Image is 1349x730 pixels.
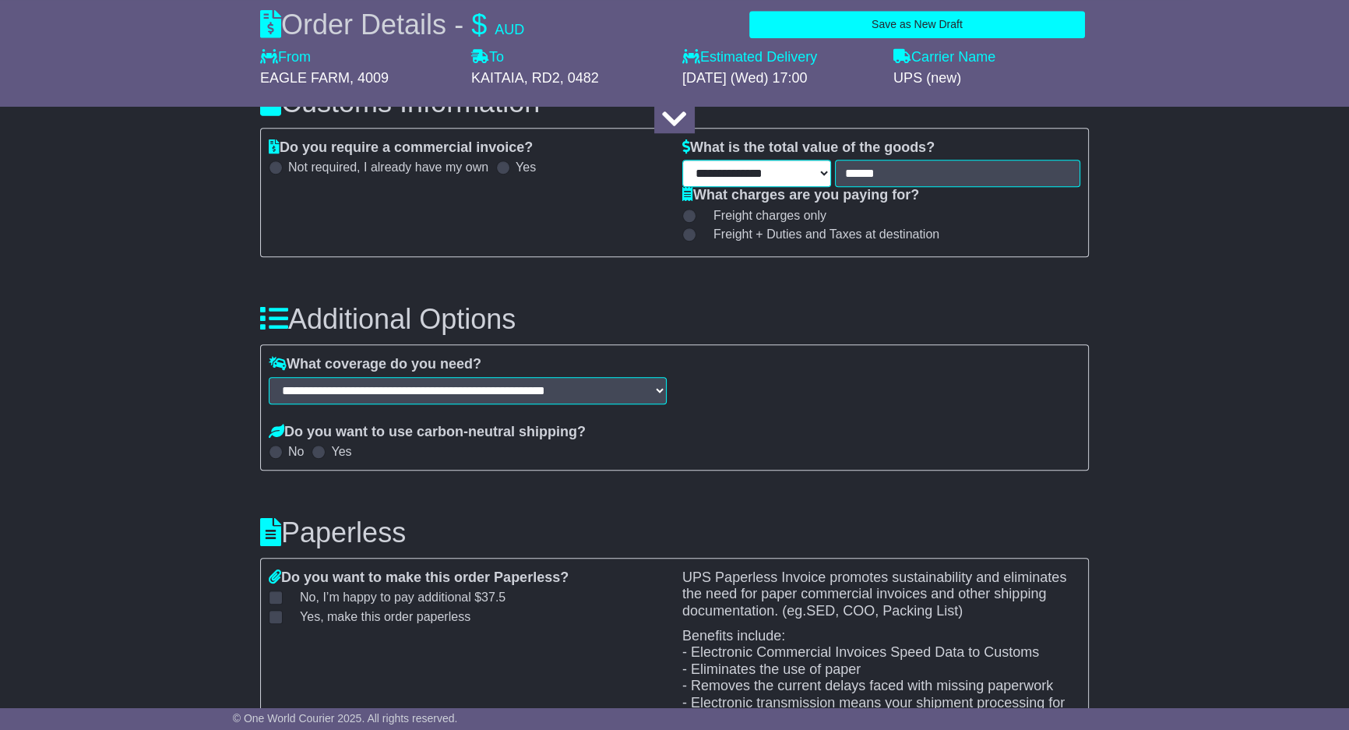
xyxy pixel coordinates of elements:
[331,444,351,459] label: Yes
[315,591,505,604] span: , I’m happy to pay additional $
[269,356,481,373] label: What coverage do you need?
[288,444,304,459] label: No
[495,22,524,37] span: AUD
[269,424,586,441] label: Do you want to use carbon-neutral shipping?
[516,160,536,175] label: Yes
[682,570,1080,620] p: UPS Paperless Invoice promotes sustainability and eliminates the need for paper commercial invoic...
[233,712,458,725] span: © One World Courier 2025. All rights reserved.
[682,628,1080,729] p: Benefits include: - Electronic Commercial Invoices Speed Data to Customs - Eliminates the use of ...
[560,70,599,86] span: , 0482
[749,11,1085,38] button: Save as New Draft
[300,591,505,604] span: No
[682,49,878,66] label: Estimated Delivery
[288,160,488,175] label: Not required, I already have my own
[350,70,389,86] span: , 4009
[713,227,939,242] span: Freight + Duties and Taxes at destination
[471,9,487,41] span: $
[260,70,350,86] span: EAGLE FARM
[280,609,470,624] label: Yes, make this order paperless
[260,304,1089,335] h3: Additional Options
[260,517,1089,548] h3: Paperless
[682,139,935,157] label: What is the total value of the goods?
[471,49,504,66] label: To
[260,8,524,41] div: Order Details -
[269,570,569,587] label: Do you want to make this order Paperless?
[682,70,878,87] div: [DATE] (Wed) 17:00
[893,70,1089,87] div: UPS (new)
[893,49,995,66] label: Carrier Name
[481,591,505,604] span: 37.5
[269,139,533,157] label: Do you require a commercial invoice?
[682,187,919,204] label: What charges are you paying for?
[694,208,826,223] label: Freight charges only
[471,70,560,86] span: KAITAIA, RD2
[260,49,311,66] label: From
